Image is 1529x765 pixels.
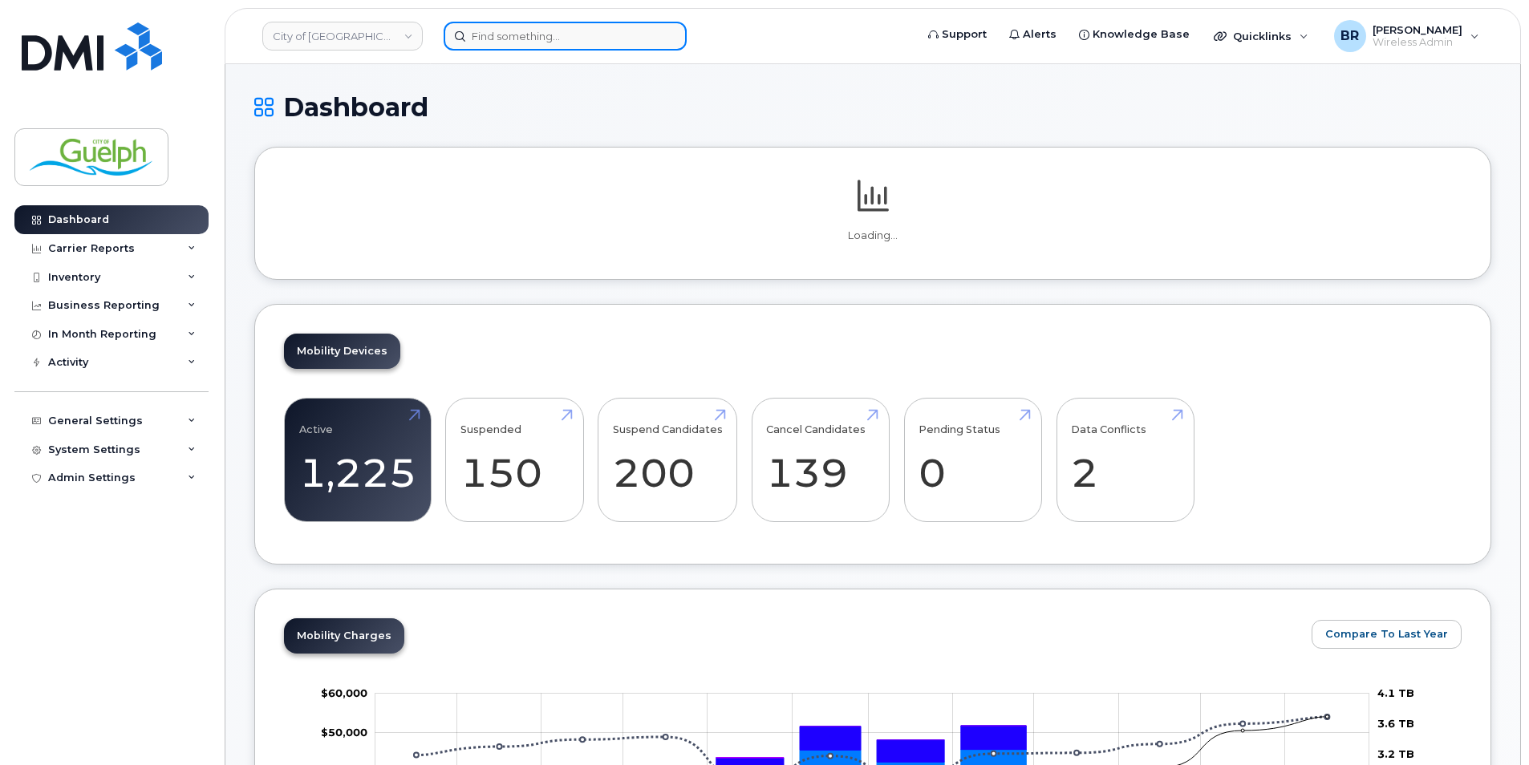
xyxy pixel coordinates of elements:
[1377,748,1414,761] tspan: 3.2 TB
[299,407,416,513] a: Active 1,225
[1377,717,1414,730] tspan: 3.6 TB
[1325,626,1448,642] span: Compare To Last Year
[1377,686,1414,699] tspan: 4.1 TB
[321,686,367,699] tspan: $60,000
[1071,407,1179,513] a: Data Conflicts 2
[766,407,874,513] a: Cancel Candidates 139
[284,334,400,369] a: Mobility Devices
[613,407,723,513] a: Suspend Candidates 200
[254,93,1491,121] h1: Dashboard
[321,726,367,739] g: $0
[460,407,569,513] a: Suspended 150
[321,726,367,739] tspan: $50,000
[919,407,1027,513] a: Pending Status 0
[321,686,367,699] g: $0
[284,229,1462,243] p: Loading...
[1312,620,1462,649] button: Compare To Last Year
[284,618,404,654] a: Mobility Charges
